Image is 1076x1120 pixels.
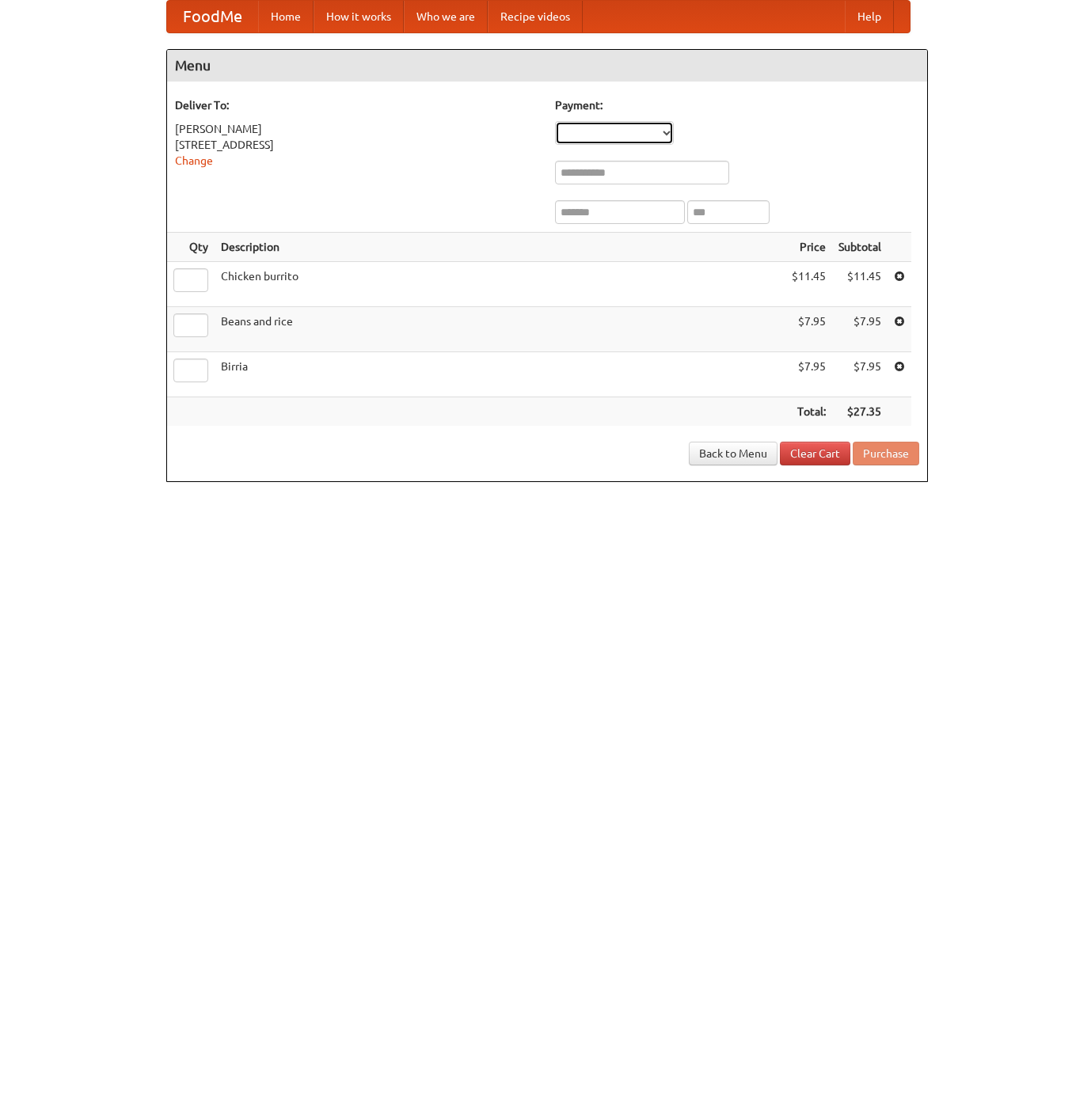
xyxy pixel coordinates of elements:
td: Beans and rice [215,307,785,352]
a: Change [175,154,213,167]
td: $11.45 [785,262,832,307]
a: How it works [314,1,404,32]
td: Chicken burrito [215,262,785,307]
th: Qty [167,233,215,262]
h4: Menu [167,50,927,82]
a: Home [258,1,314,32]
td: $11.45 [832,262,888,307]
a: Who we are [404,1,488,32]
td: $7.95 [785,352,832,397]
th: Total: [785,397,832,427]
a: Help [845,1,894,32]
th: Subtotal [832,233,888,262]
div: [PERSON_NAME] [175,121,539,137]
td: Birria [215,352,785,397]
h5: Payment: [555,97,919,113]
a: Clear Cart [780,442,850,465]
a: Recipe videos [488,1,583,32]
h5: Deliver To: [175,97,539,113]
th: $27.35 [832,397,888,427]
div: [STREET_ADDRESS] [175,137,539,153]
button: Purchase [853,442,919,465]
td: $7.95 [832,307,888,352]
a: Back to Menu [689,442,778,465]
th: Price [785,233,832,262]
td: $7.95 [785,307,832,352]
td: $7.95 [832,352,888,397]
a: FoodMe [167,1,258,32]
th: Description [215,233,785,262]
